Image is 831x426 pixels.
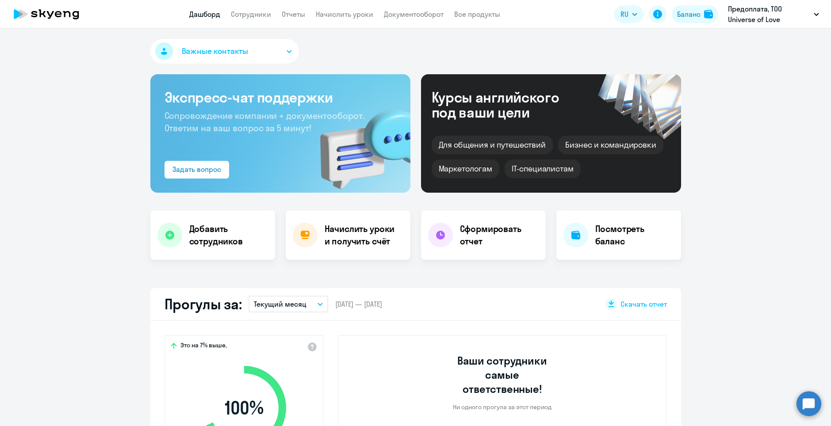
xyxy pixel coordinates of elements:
[620,299,667,309] span: Скачать отчет
[728,4,810,25] p: Предоплата, ТОО Universe of Love (Универсе оф лове)
[150,39,299,64] button: Важные контакты
[724,4,823,25] button: Предоплата, ТОО Universe of Love (Универсе оф лове)
[445,354,559,396] h3: Ваши сотрудники самые ответственные!
[189,10,220,19] a: Дашборд
[182,46,248,57] span: Важные контакты
[595,223,674,247] h4: Посмотреть баланс
[384,10,444,19] a: Документооборот
[307,93,410,193] img: bg-img
[432,160,499,178] div: Маркетологам
[672,5,718,23] button: Балансbalance
[335,299,382,309] span: [DATE] — [DATE]
[254,299,306,309] p: Текущий месяц
[454,10,500,19] a: Все продукты
[558,136,663,154] div: Бизнес и командировки
[505,160,581,178] div: IT-специалистам
[249,296,328,312] button: Текущий месяц
[325,223,402,247] h4: Начислить уроки и получить счёт
[614,5,643,23] button: RU
[704,10,713,19] img: balance
[165,161,229,179] button: Задать вопрос
[231,10,271,19] a: Сотрудники
[180,341,227,352] span: Это на 7% выше,
[677,9,701,19] div: Баланс
[165,295,242,313] h2: Прогулы за:
[460,223,539,247] h4: Сформировать отчет
[620,9,628,19] span: RU
[165,88,396,106] h3: Экспресс-чат поддержки
[453,403,551,411] p: Ни одного прогула за этот период
[282,10,305,19] a: Отчеты
[189,223,268,247] h4: Добавить сотрудников
[432,90,583,120] div: Курсы английского под ваши цели
[316,10,373,19] a: Начислить уроки
[165,110,364,133] span: Сопровождение компании + документооборот. Ответим на ваш вопрос за 5 минут!
[193,397,295,418] span: 100 %
[172,164,221,175] div: Задать вопрос
[432,136,553,154] div: Для общения и путешествий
